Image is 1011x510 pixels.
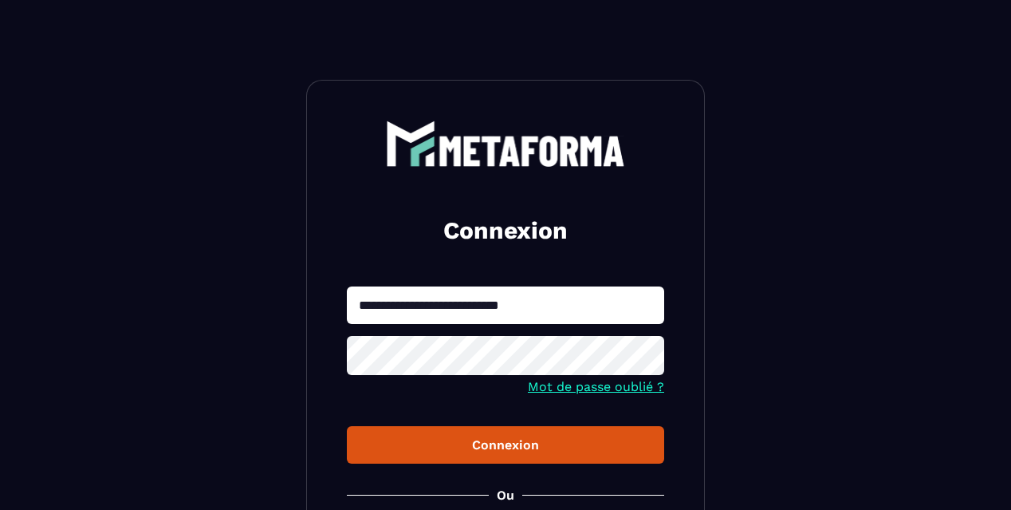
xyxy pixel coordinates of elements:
[386,121,625,167] img: logo
[366,215,645,247] h2: Connexion
[360,437,651,453] div: Connexion
[347,426,664,464] button: Connexion
[347,121,664,167] a: logo
[528,379,664,394] a: Mot de passe oublié ?
[497,488,514,503] p: Ou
